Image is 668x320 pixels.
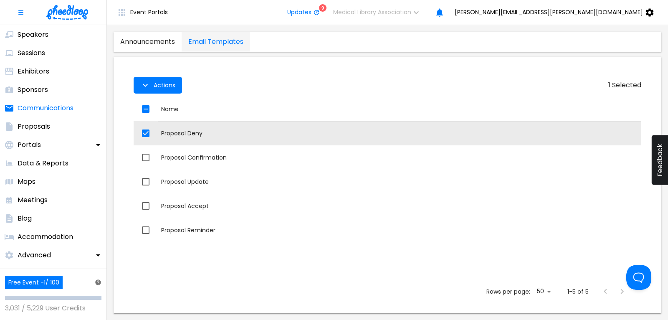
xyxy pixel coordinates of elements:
[161,178,638,186] div: Proposal Update
[18,30,48,40] p: Speakers
[18,66,49,76] p: Exhibitors
[182,32,250,52] a: communications-tab-email templates
[18,177,35,187] p: Maps
[161,226,638,234] div: Proposal Reminder
[154,82,175,89] span: Actions
[319,4,326,12] div: 9
[281,4,326,21] button: Updates9
[534,285,554,297] div: 50
[5,276,63,289] div: Free Event - 1 / 100
[18,85,48,95] p: Sponsors
[158,102,182,117] button: Sort
[46,5,88,20] img: logo
[656,144,664,177] span: Feedback
[18,48,45,58] p: Sessions
[333,9,411,15] span: Medical Library Association
[18,103,73,113] p: Communications
[161,153,638,162] div: Proposal Confirmation
[567,287,589,296] p: 1-5 of 5
[18,232,73,242] p: Accommodation
[287,9,311,15] span: Updates
[455,9,643,15] span: [PERSON_NAME][EMAIL_ADDRESS][PERSON_NAME][DOMAIN_NAME]
[18,158,68,168] p: Data & Reports
[161,202,638,210] div: Proposal Accept
[161,104,179,114] div: Name
[18,213,32,223] p: Blog
[5,303,101,313] p: 3,031 / 5,229 User Credits
[18,140,41,150] p: Portals
[130,9,168,15] span: Event Portals
[18,122,50,132] p: Proposals
[597,79,641,91] h6: 1 Selected
[326,4,431,21] button: Medical Library Association
[114,32,250,52] div: communications tabs
[161,129,638,137] div: Proposal Deny
[114,32,182,52] a: communications-tab-announcements
[110,4,175,21] button: Event Portals
[134,77,182,94] button: Actions
[91,279,101,286] a: Help
[486,287,530,296] p: Rows per page:
[448,4,665,21] button: [PERSON_NAME][EMAIL_ADDRESS][PERSON_NAME][DOMAIN_NAME]
[626,265,651,290] iframe: Help Scout Beacon - Open
[18,250,51,260] p: Advanced
[18,195,48,205] p: Meetings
